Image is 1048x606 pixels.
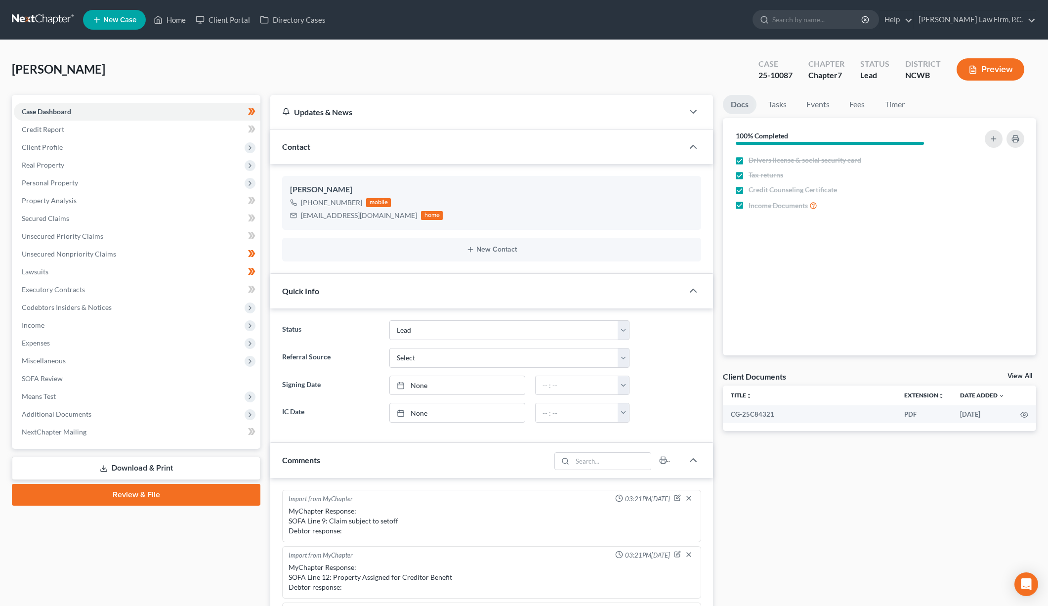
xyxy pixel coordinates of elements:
span: Miscellaneous [22,356,66,365]
a: Events [798,95,838,114]
span: Contact [282,142,310,151]
span: Lawsuits [22,267,48,276]
strong: 100% Completed [736,131,788,140]
a: Docs [723,95,756,114]
span: Income Documents [749,201,808,211]
a: Property Analysis [14,192,260,210]
div: MyChapter Response: SOFA Line 9: Claim subject to setoff Debtor response: [289,506,695,536]
div: mobile [366,198,391,207]
input: Search by name... [772,10,863,29]
a: Executory Contracts [14,281,260,299]
span: Drivers license & social security card [749,155,861,165]
span: NextChapter Mailing [22,428,86,436]
span: Codebtors Insiders & Notices [22,303,112,311]
a: None [390,376,525,395]
span: Expenses [22,339,50,347]
input: Search... [572,453,651,470]
button: Preview [957,58,1024,81]
a: Titleunfold_more [731,391,752,399]
span: Additional Documents [22,410,91,418]
a: Client Portal [191,11,255,29]
label: IC Date [277,403,384,423]
span: Quick Info [282,286,319,296]
div: Case [758,58,793,70]
span: 03:21PM[DATE] [625,551,670,560]
button: New Contact [290,246,693,254]
span: Unsecured Priority Claims [22,232,103,240]
a: Tasks [760,95,795,114]
span: Credit Report [22,125,64,133]
span: Tax returns [749,170,783,180]
div: Chapter [808,58,844,70]
span: Credit Counseling Certificate [749,185,837,195]
span: New Case [103,16,136,24]
span: Real Property [22,161,64,169]
a: Timer [877,95,913,114]
div: Import from MyChapter [289,551,353,561]
a: Home [149,11,191,29]
a: Credit Report [14,121,260,138]
div: Open Intercom Messenger [1014,572,1038,596]
a: Review & File [12,484,260,506]
div: [PERSON_NAME] [290,184,693,196]
a: SOFA Review [14,370,260,388]
a: Unsecured Priority Claims [14,227,260,245]
a: Lawsuits [14,263,260,281]
div: Updates & News [282,107,671,117]
label: Referral Source [277,348,384,368]
span: 7 [838,70,842,80]
a: Unsecured Nonpriority Claims [14,245,260,263]
div: Status [860,58,889,70]
label: Status [277,320,384,340]
div: District [905,58,941,70]
input: -- : -- [536,376,618,395]
div: Chapter [808,70,844,81]
span: Case Dashboard [22,107,71,116]
a: [PERSON_NAME] Law Firm, P.C. [914,11,1036,29]
a: Secured Claims [14,210,260,227]
span: Unsecured Nonpriority Claims [22,250,116,258]
label: Signing Date [277,376,384,395]
td: PDF [896,405,952,423]
div: home [421,211,443,220]
span: Client Profile [22,143,63,151]
span: Property Analysis [22,196,77,205]
span: SOFA Review [22,374,63,383]
span: Secured Claims [22,214,69,222]
div: NCWB [905,70,941,81]
span: [PERSON_NAME] [12,62,105,76]
i: unfold_more [938,393,944,399]
a: Date Added expand_more [960,391,1005,399]
div: [PHONE_NUMBER] [301,198,362,208]
i: unfold_more [746,393,752,399]
span: Executory Contracts [22,285,85,294]
a: Help [880,11,913,29]
a: NextChapter Mailing [14,423,260,441]
div: Client Documents [723,371,786,382]
a: Fees [841,95,873,114]
td: [DATE] [952,405,1012,423]
td: CG-25C84321 [723,405,896,423]
div: 25-10087 [758,70,793,81]
span: Personal Property [22,178,78,187]
a: Directory Cases [255,11,331,29]
span: Means Test [22,392,56,400]
a: Case Dashboard [14,103,260,121]
a: None [390,403,525,422]
a: Extensionunfold_more [904,391,944,399]
span: 03:21PM[DATE] [625,494,670,504]
div: [EMAIL_ADDRESS][DOMAIN_NAME] [301,211,417,220]
span: Comments [282,455,320,465]
a: Download & Print [12,457,260,480]
i: expand_more [999,393,1005,399]
div: Import from MyChapter [289,494,353,504]
span: Income [22,321,44,329]
a: View All [1007,373,1032,380]
div: MyChapter Response: SOFA Line 12: Property Assigned for Creditor Benefit Debtor response: [289,563,695,592]
div: Lead [860,70,889,81]
input: -- : -- [536,403,618,422]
